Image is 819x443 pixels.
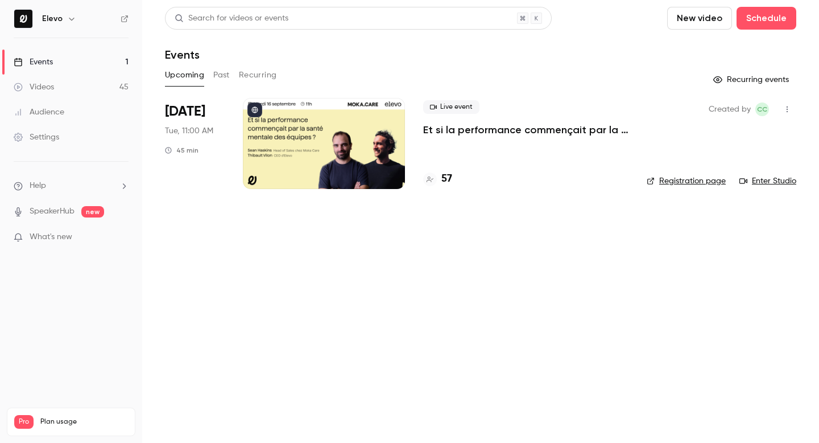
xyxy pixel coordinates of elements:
[165,98,225,189] div: Sep 16 Tue, 11:00 AM (Europe/Paris)
[737,7,796,30] button: Schedule
[667,7,732,30] button: New video
[30,180,46,192] span: Help
[423,100,479,114] span: Live event
[165,66,204,84] button: Upcoming
[14,106,64,118] div: Audience
[757,102,767,116] span: CC
[441,171,452,187] h4: 57
[423,123,628,137] a: Et si la performance commençait par la santé mentale des équipes ?
[165,48,200,61] h1: Events
[14,56,53,68] div: Events
[14,81,54,93] div: Videos
[239,66,277,84] button: Recurring
[709,102,751,116] span: Created by
[708,71,796,89] button: Recurring events
[423,171,452,187] a: 57
[42,13,63,24] h6: Elevo
[165,102,205,121] span: [DATE]
[213,66,230,84] button: Past
[14,415,34,429] span: Pro
[14,132,59,143] div: Settings
[165,146,198,155] div: 45 min
[14,10,32,28] img: Elevo
[40,417,128,426] span: Plan usage
[165,125,213,137] span: Tue, 11:00 AM
[30,206,75,218] a: SpeakerHub
[175,13,288,24] div: Search for videos or events
[30,231,72,243] span: What's new
[81,206,104,218] span: new
[647,175,726,187] a: Registration page
[14,180,129,192] li: help-dropdown-opener
[739,175,796,187] a: Enter Studio
[755,102,769,116] span: Clara Courtillier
